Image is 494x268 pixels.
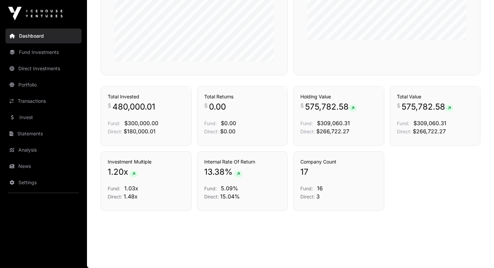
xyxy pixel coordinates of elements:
[300,186,313,191] span: Fund:
[209,101,226,112] span: 0.00
[305,101,357,112] span: 575,782.58
[402,101,454,112] span: 575,782.58
[413,120,446,127] span: $309,060.31
[204,158,281,165] h3: Internal Rate Of Return
[317,120,350,127] span: $309,060.31
[317,185,323,192] span: 16
[108,158,184,165] h3: Investment Multiple
[5,61,82,76] a: Direct Investments
[5,142,82,157] a: Analysis
[204,194,219,199] span: Direct:
[5,45,82,60] a: Fund Investments
[108,120,120,126] span: Fund:
[204,129,219,134] span: Direct:
[204,93,281,100] h3: Total Returns
[221,120,236,127] span: $0.00
[397,120,409,126] span: Fund:
[220,128,235,135] span: $0.00
[221,185,238,192] span: 5.09%
[108,101,111,110] span: $
[5,94,82,109] a: Transactions
[108,129,122,134] span: Direct:
[300,101,304,110] span: $
[124,193,138,200] span: 1.48x
[220,193,240,200] span: 15.04%
[460,235,494,268] iframe: Chat Widget
[397,129,411,134] span: Direct:
[300,158,377,165] h3: Company Count
[108,186,120,191] span: Fund:
[5,126,82,141] a: Statements
[397,93,474,100] h3: Total Value
[397,101,400,110] span: $
[5,77,82,92] a: Portfolio
[108,194,122,199] span: Direct:
[108,93,184,100] h3: Total Invested
[300,120,313,126] span: Fund:
[300,167,308,177] span: 17
[5,159,82,174] a: News
[300,129,315,134] span: Direct:
[204,167,225,177] span: 13.38
[204,101,208,110] span: $
[204,186,217,191] span: Fund:
[413,128,446,135] span: $266,722.27
[112,101,155,112] span: 480,000.01
[300,194,315,199] span: Direct:
[8,7,63,20] img: Icehouse Ventures Logo
[316,128,349,135] span: $266,722.27
[108,167,124,177] span: 1.20
[204,120,217,126] span: Fund:
[5,175,82,190] a: Settings
[225,167,233,177] span: %
[124,167,128,177] span: x
[5,110,82,125] a: Invest
[124,120,158,127] span: $300,000.00
[124,185,138,192] span: 1.03x
[124,128,156,135] span: $180,000.01
[5,28,82,43] a: Dashboard
[316,193,320,200] span: 3
[300,93,377,100] h3: Holding Value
